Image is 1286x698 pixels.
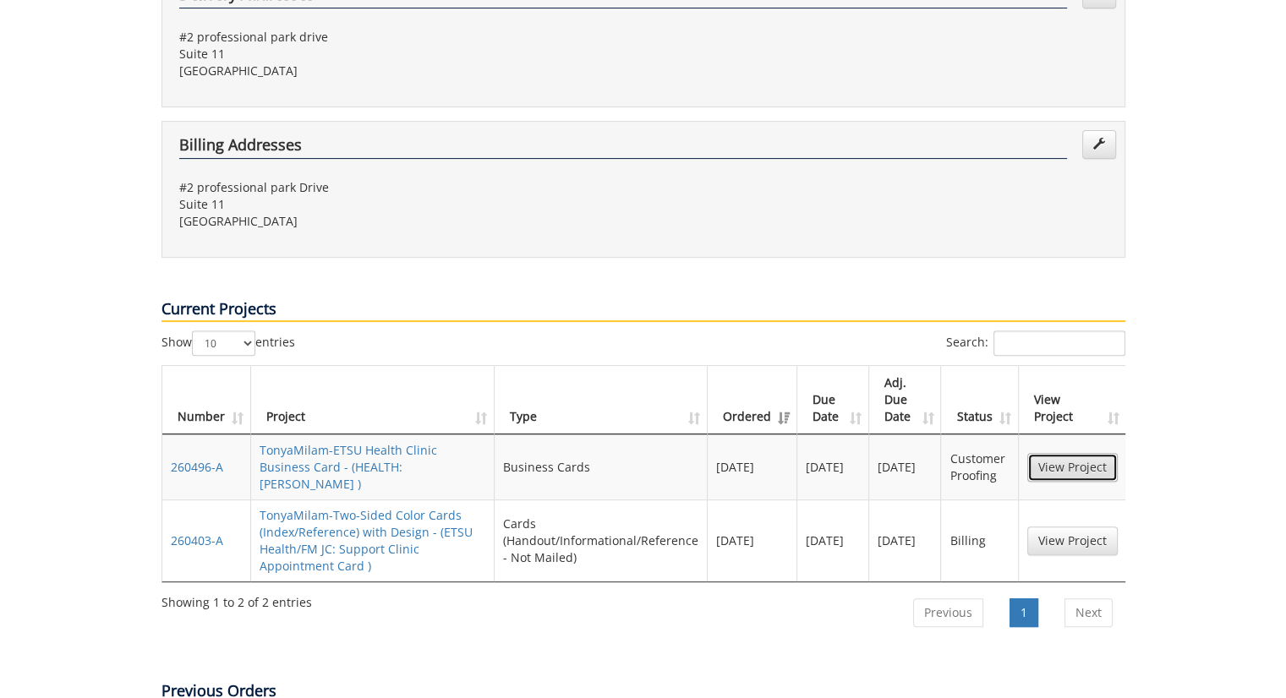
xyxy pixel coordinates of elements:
[171,459,223,475] a: 260496-A
[869,434,941,499] td: [DATE]
[260,442,437,492] a: TonyaMilam-ETSU Health Clinic Business Card - (HEALTH: [PERSON_NAME] )
[913,598,983,627] a: Previous
[993,330,1125,356] input: Search:
[179,63,631,79] p: [GEOGRAPHIC_DATA]
[192,330,255,356] select: Showentries
[1027,453,1118,482] a: View Project
[797,499,869,581] td: [DATE]
[161,330,295,356] label: Show entries
[179,179,631,196] p: #2 professional park Drive
[179,196,631,213] p: Suite 11
[869,499,941,581] td: [DATE]
[161,298,1125,322] p: Current Projects
[495,366,708,434] th: Type: activate to sort column ascending
[162,366,251,434] th: Number: activate to sort column ascending
[797,434,869,499] td: [DATE]
[797,366,869,434] th: Due Date: activate to sort column ascending
[941,434,1018,499] td: Customer Proofing
[179,29,631,46] p: #2 professional park drive
[941,366,1018,434] th: Status: activate to sort column ascending
[495,434,708,499] td: Business Cards
[1027,526,1118,555] a: View Project
[260,507,473,574] a: TonyaMilam-Two-Sided Color Cards (Index/Reference) with Design - (ETSU Health/FM JC: Support Clin...
[1010,598,1038,627] a: 1
[1064,598,1113,627] a: Next
[869,366,941,434] th: Adj. Due Date: activate to sort column ascending
[171,532,223,548] a: 260403-A
[161,587,312,611] div: Showing 1 to 2 of 2 entries
[179,213,631,230] p: [GEOGRAPHIC_DATA]
[708,434,797,499] td: [DATE]
[495,499,708,581] td: Cards (Handout/Informational/Reference - Not Mailed)
[179,137,1067,159] h4: Billing Addresses
[1019,366,1126,434] th: View Project: activate to sort column ascending
[1082,130,1116,159] a: Edit Addresses
[179,46,631,63] p: Suite 11
[941,499,1018,581] td: Billing
[708,499,797,581] td: [DATE]
[708,366,797,434] th: Ordered: activate to sort column ascending
[946,330,1125,356] label: Search:
[251,366,495,434] th: Project: activate to sort column ascending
